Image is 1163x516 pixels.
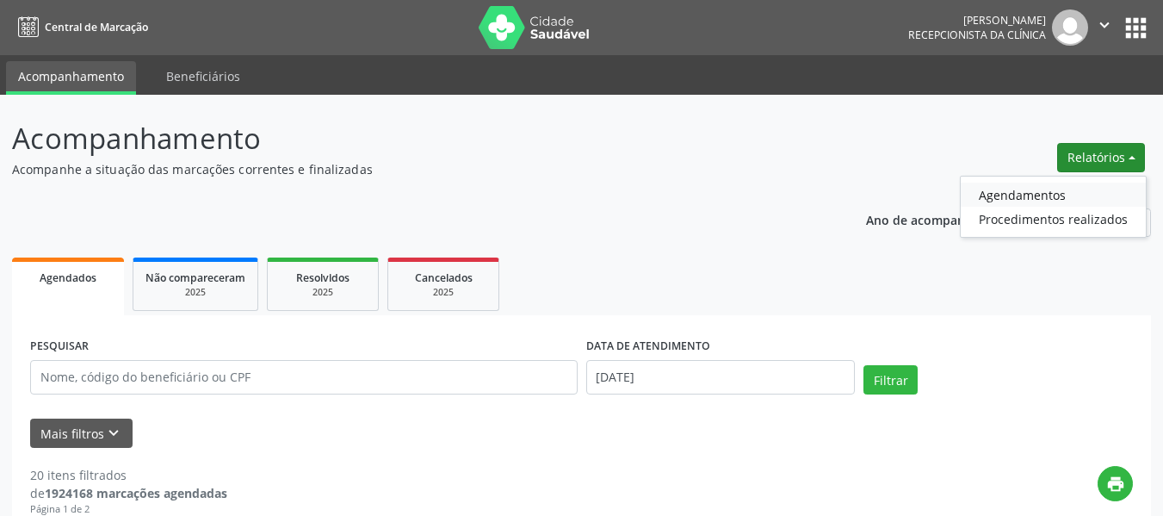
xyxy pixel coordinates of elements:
[1052,9,1088,46] img: img
[908,13,1046,28] div: [PERSON_NAME]
[154,61,252,91] a: Beneficiários
[45,485,227,501] strong: 1924168 marcações agendadas
[6,61,136,95] a: Acompanhamento
[12,117,809,160] p: Acompanhamento
[1088,9,1121,46] button: 
[866,208,1018,230] p: Ano de acompanhamento
[280,286,366,299] div: 2025
[1106,475,1125,494] i: print
[12,13,148,41] a: Central de Marcação
[1121,13,1151,43] button: apps
[12,160,809,178] p: Acompanhe a situação das marcações correntes e finalizadas
[586,360,856,395] input: Selecione um intervalo
[586,333,710,360] label: DATA DE ATENDIMENTO
[908,28,1046,42] span: Recepcionista da clínica
[145,286,245,299] div: 2025
[30,484,227,502] div: de
[145,270,245,285] span: Não compareceram
[296,270,350,285] span: Resolvidos
[863,365,918,395] button: Filtrar
[45,20,148,34] span: Central de Marcação
[40,270,96,285] span: Agendados
[961,207,1146,231] a: Procedimentos realizados
[30,419,133,449] button: Mais filtroskeyboard_arrow_down
[30,333,89,360] label: PESQUISAR
[1098,466,1133,501] button: print
[104,424,123,443] i: keyboard_arrow_down
[415,270,473,285] span: Cancelados
[30,360,578,395] input: Nome, código do beneficiário ou CPF
[30,466,227,484] div: 20 itens filtrados
[1095,16,1114,34] i: 
[1057,143,1145,172] button: Relatórios
[961,183,1146,207] a: Agendamentos
[400,286,486,299] div: 2025
[960,176,1147,238] ul: Relatórios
